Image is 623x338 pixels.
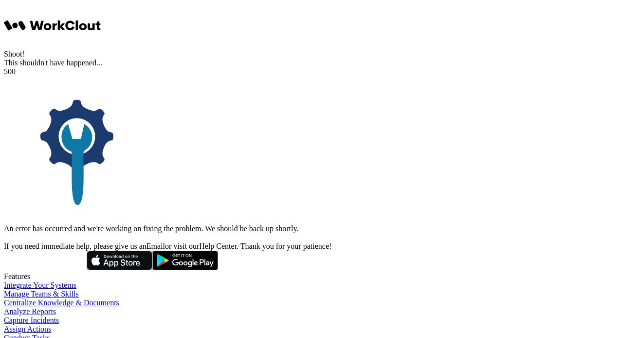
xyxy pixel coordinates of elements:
div: This shouldn't have happened... [4,59,619,67]
div: 500 [4,67,619,76]
div: Shoot! [4,50,619,59]
a: Analyze Reports [4,307,619,316]
span: Email [147,242,165,250]
a: Capture Incidents [4,316,619,325]
a: Assign Actions [4,325,619,334]
a: Integrate Your Systems [4,281,619,290]
div: An error has occurred and we're working on fixing the problem. We should be back up shortly. If y... [4,224,619,251]
span: Help Center [199,242,237,250]
a: Manage Teams & Skills [4,290,619,298]
div: Features [4,272,619,281]
a: Centralize Knowledge & Documents [4,298,619,307]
